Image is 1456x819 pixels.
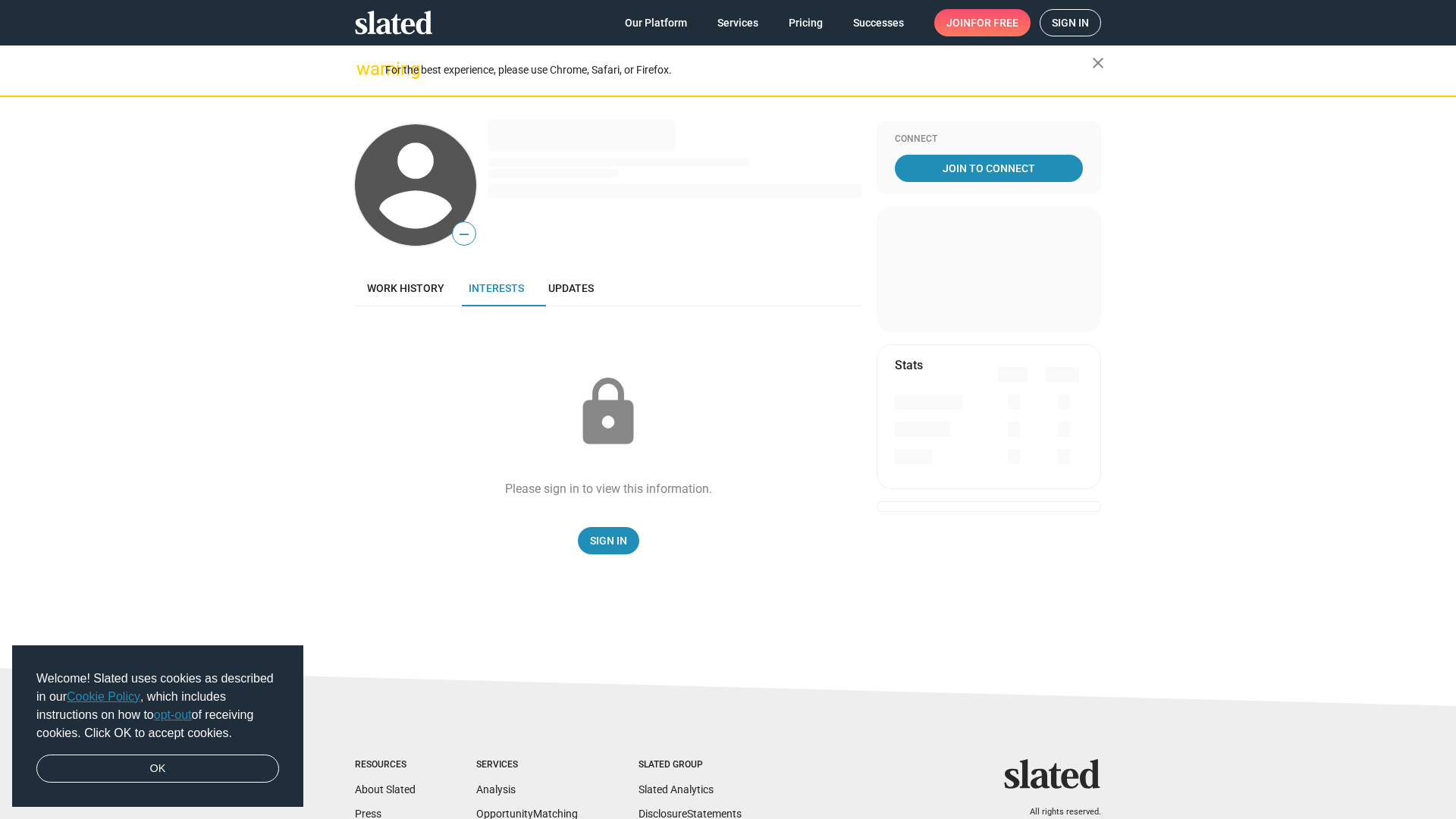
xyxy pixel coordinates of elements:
a: opt-out [154,708,192,721]
a: Join To Connect [895,155,1083,182]
a: Cookie Policy [67,690,140,703]
mat-icon: warning [356,60,375,78]
a: Sign In [578,527,639,554]
mat-icon: lock [570,375,646,450]
span: Pricing [789,9,823,36]
span: Sign In [590,527,627,554]
a: Interests [457,270,536,306]
div: Slated Group [639,759,742,771]
div: Connect [895,133,1083,146]
span: for free [971,9,1018,36]
span: Join To Connect [898,155,1080,182]
span: Work history [367,282,444,294]
span: Successes [853,9,904,36]
span: Interests [469,282,524,294]
a: Slated Analytics [639,783,714,795]
span: Welcome! Slated uses cookies as described in our , which includes instructions on how to of recei... [36,670,279,742]
span: Sign in [1052,10,1089,36]
a: Analysis [476,783,516,795]
a: Sign in [1040,9,1101,36]
div: Resources [355,759,416,771]
span: — [453,224,475,244]
a: Work history [355,270,457,306]
div: For the best experience, please use Chrome, Safari, or Firefox. [385,60,1092,80]
a: Services [705,9,770,36]
span: Our Platform [625,9,687,36]
mat-card-title: Stats [895,357,923,373]
div: Please sign in to view this information. [505,481,712,497]
span: Updates [548,282,594,294]
mat-icon: close [1089,54,1107,72]
a: Pricing [777,9,835,36]
div: cookieconsent [12,645,303,808]
a: Updates [536,270,606,306]
a: dismiss cookie message [36,755,279,783]
a: Our Platform [613,9,699,36]
div: Services [476,759,578,771]
span: Join [946,9,1018,36]
a: Joinfor free [934,9,1031,36]
a: About Slated [355,783,416,795]
span: Services [717,9,758,36]
a: Successes [841,9,916,36]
